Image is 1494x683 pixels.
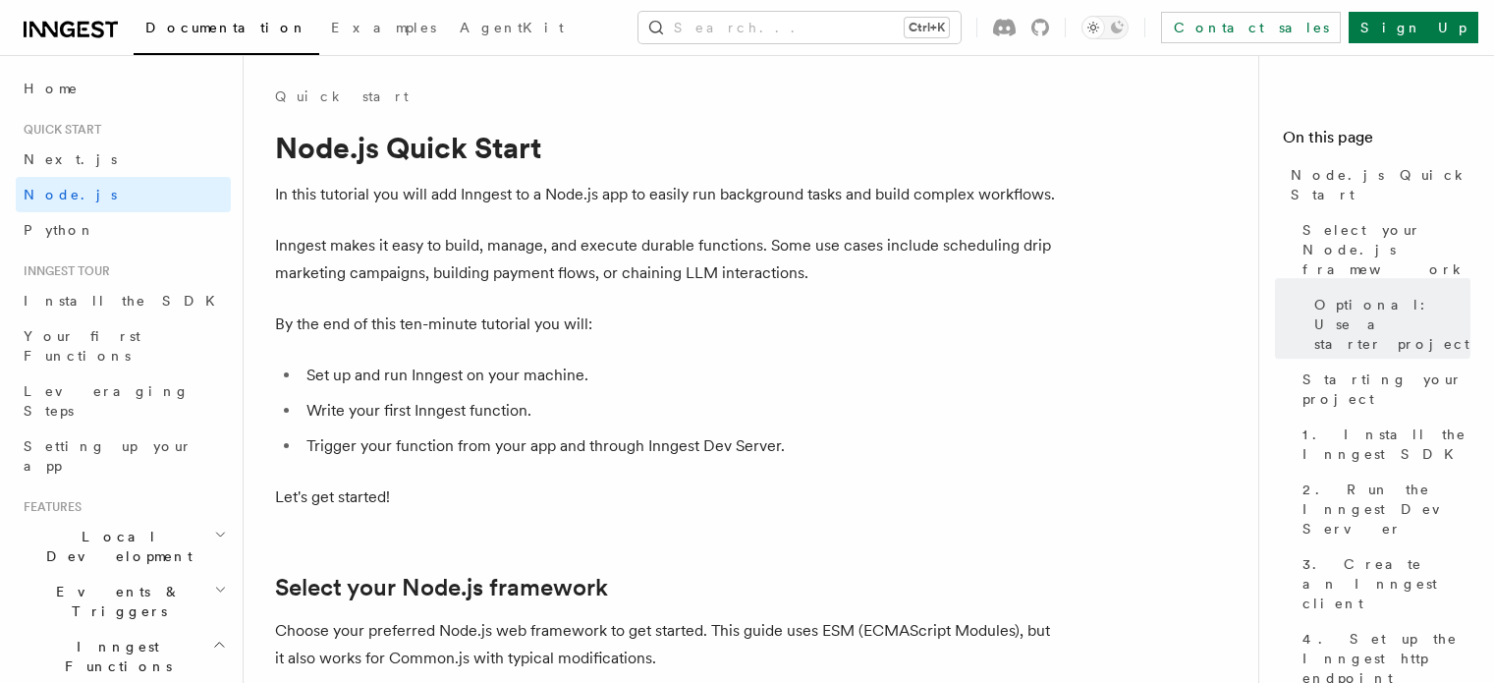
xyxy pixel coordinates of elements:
[1302,370,1470,409] span: Starting your project
[1161,12,1341,43] a: Contact sales
[24,293,227,309] span: Install the SDK
[331,20,436,35] span: Examples
[16,212,231,248] a: Python
[275,86,409,106] a: Quick start
[275,130,1061,165] h1: Node.js Quick Start
[1302,480,1470,539] span: 2. Run the Inngest Dev Server
[275,484,1061,511] p: Let's get started!
[275,617,1061,672] p: Choose your preferred Node.js web framework to get started. This guide uses ESM (ECMAScript Modul...
[16,574,231,629] button: Events & Triggers
[301,397,1061,425] li: Write your first Inngest function.
[16,637,212,676] span: Inngest Functions
[1302,554,1470,613] span: 3. Create an Inngest client
[16,71,231,106] a: Home
[275,181,1061,208] p: In this tutorial you will add Inngest to a Node.js app to easily run background tasks and build c...
[1283,126,1470,157] h4: On this page
[16,318,231,373] a: Your first Functions
[16,582,214,621] span: Events & Triggers
[1295,212,1470,287] a: Select your Node.js framework
[1283,157,1470,212] a: Node.js Quick Start
[1306,287,1470,362] a: Optional: Use a starter project
[24,151,117,167] span: Next.js
[24,438,193,474] span: Setting up your app
[905,18,949,37] kbd: Ctrl+K
[134,6,319,55] a: Documentation
[24,187,117,202] span: Node.js
[1302,220,1470,279] span: Select your Node.js framework
[16,373,231,428] a: Leveraging Steps
[301,432,1061,460] li: Trigger your function from your app and through Inngest Dev Server.
[24,328,140,364] span: Your first Functions
[275,232,1061,287] p: Inngest makes it easy to build, manage, and execute durable functions. Some use cases include sch...
[1081,16,1129,39] button: Toggle dark mode
[1295,546,1470,621] a: 3. Create an Inngest client
[16,499,82,515] span: Features
[16,142,231,177] a: Next.js
[24,79,79,98] span: Home
[1295,417,1470,472] a: 1. Install the Inngest SDK
[16,428,231,484] a: Setting up your app
[275,574,608,601] a: Select your Node.js framework
[1349,12,1478,43] a: Sign Up
[16,263,110,279] span: Inngest tour
[24,383,190,419] span: Leveraging Steps
[1314,295,1470,354] span: Optional: Use a starter project
[16,283,231,318] a: Install the SDK
[24,222,95,238] span: Python
[1291,165,1470,204] span: Node.js Quick Start
[301,362,1061,389] li: Set up and run Inngest on your machine.
[319,6,448,53] a: Examples
[275,311,1061,338] p: By the end of this ten-minute tutorial you will:
[145,20,307,35] span: Documentation
[16,519,231,574] button: Local Development
[16,527,214,566] span: Local Development
[1295,472,1470,546] a: 2. Run the Inngest Dev Server
[1302,425,1470,464] span: 1. Install the Inngest SDK
[1295,362,1470,417] a: Starting your project
[16,177,231,212] a: Node.js
[460,20,564,35] span: AgentKit
[448,6,576,53] a: AgentKit
[16,122,101,138] span: Quick start
[638,12,961,43] button: Search...Ctrl+K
